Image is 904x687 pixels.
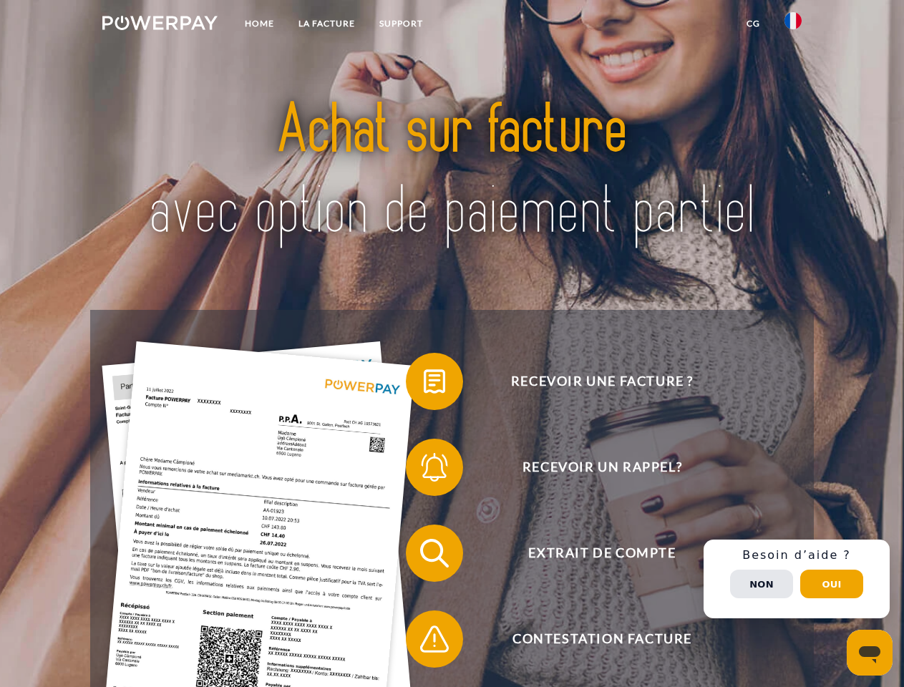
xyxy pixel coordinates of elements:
button: Recevoir une facture ? [406,353,778,410]
img: qb_search.svg [417,535,452,571]
iframe: Bouton de lancement de la fenêtre de messagerie [847,630,893,676]
img: title-powerpay_fr.svg [137,69,767,274]
h3: Besoin d’aide ? [712,548,881,562]
a: LA FACTURE [286,11,367,36]
button: Non [730,570,793,598]
img: fr [784,12,802,29]
button: Extrait de compte [406,525,778,582]
span: Recevoir une facture ? [427,353,777,410]
a: Home [233,11,286,36]
button: Contestation Facture [406,610,778,668]
span: Extrait de compte [427,525,777,582]
a: Support [367,11,435,36]
img: qb_bell.svg [417,449,452,485]
button: Recevoir un rappel? [406,439,778,496]
img: qb_warning.svg [417,621,452,657]
button: Oui [800,570,863,598]
span: Contestation Facture [427,610,777,668]
a: CG [734,11,772,36]
span: Recevoir un rappel? [427,439,777,496]
div: Schnellhilfe [704,540,890,618]
img: qb_bill.svg [417,364,452,399]
img: logo-powerpay-white.svg [102,16,218,30]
